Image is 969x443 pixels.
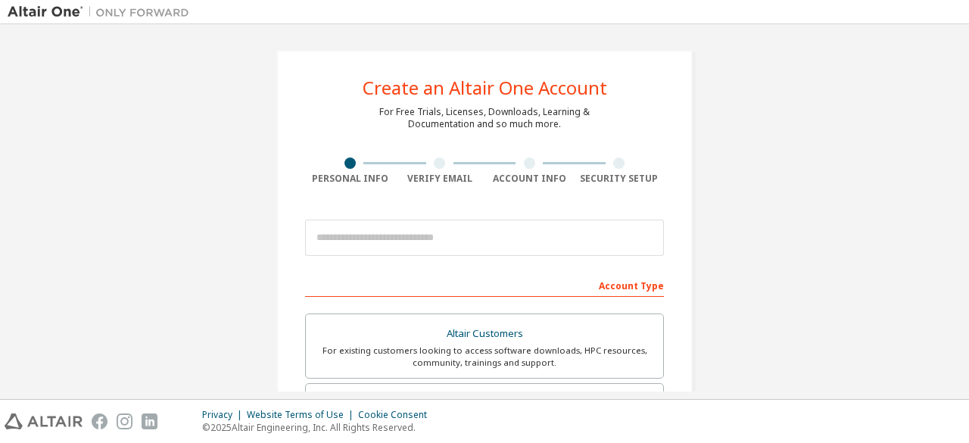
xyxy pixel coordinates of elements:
[117,413,132,429] img: instagram.svg
[315,345,654,369] div: For existing customers looking to access software downloads, HPC resources, community, trainings ...
[92,413,107,429] img: facebook.svg
[575,173,665,185] div: Security Setup
[395,173,485,185] div: Verify Email
[202,409,247,421] div: Privacy
[142,413,157,429] img: linkedin.svg
[358,409,436,421] div: Cookie Consent
[5,413,83,429] img: altair_logo.svg
[379,106,590,130] div: For Free Trials, Licenses, Downloads, Learning & Documentation and so much more.
[315,323,654,345] div: Altair Customers
[202,421,436,434] p: © 2025 Altair Engineering, Inc. All Rights Reserved.
[305,273,664,297] div: Account Type
[305,173,395,185] div: Personal Info
[247,409,358,421] div: Website Terms of Use
[484,173,575,185] div: Account Info
[363,79,607,97] div: Create an Altair One Account
[8,5,197,20] img: Altair One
